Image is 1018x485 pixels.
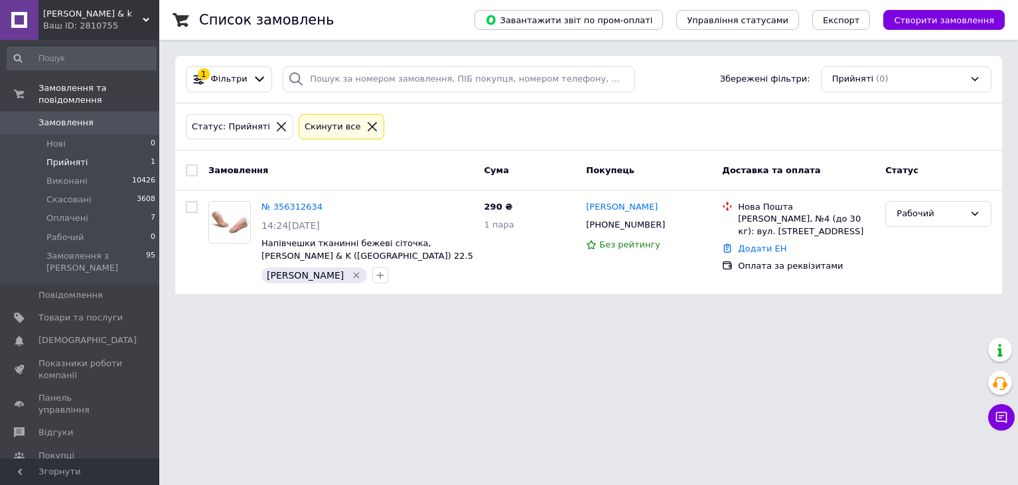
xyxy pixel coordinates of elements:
span: Створити замовлення [894,15,994,25]
span: Управління статусами [687,15,788,25]
div: Cкинути все [302,120,364,134]
div: Ваш ID: 2810755 [43,20,159,32]
img: Фото товару [209,202,250,243]
span: 1 [151,157,155,169]
button: Завантажити звіт по пром-оплаті [474,10,663,30]
span: Замовлення з [PERSON_NAME] [46,250,146,274]
button: Управління статусами [676,10,799,30]
h1: Список замовлень [199,12,334,28]
span: Рабочий [46,232,84,243]
span: Покупці [38,450,74,462]
a: № 356312634 [261,202,323,212]
div: Оплата за реквізитами [738,260,875,272]
span: 14:24[DATE] [261,220,320,231]
a: [PERSON_NAME] [586,201,658,214]
button: Експорт [812,10,871,30]
span: Cума [484,165,509,174]
span: Прийняті [832,73,873,86]
div: 1 [198,68,210,80]
span: Нові [46,138,66,150]
span: 7 [151,212,155,224]
span: Статус [885,165,918,174]
span: 1 пара [484,220,514,230]
span: Покупець [586,165,634,174]
span: vlad & k [43,8,143,20]
span: [PERSON_NAME] [267,270,344,281]
input: Пошук за номером замовлення, ПІБ покупця, номером телефону, Email, номером накладної [283,66,635,92]
span: 3608 [137,194,155,206]
span: 0 [151,138,155,150]
svg: Видалити мітку [351,270,362,281]
div: [PHONE_NUMBER] [583,216,668,234]
span: 10426 [132,175,155,187]
span: Прийняті [46,157,88,169]
span: Показники роботи компанії [38,358,123,381]
span: Експорт [823,15,860,25]
a: Фото товару [208,201,251,243]
span: Фільтри [211,73,248,86]
span: Повідомлення [38,289,103,301]
a: Додати ЕН [738,243,786,253]
span: (0) [876,74,888,84]
span: Замовлення [38,117,94,129]
span: Без рейтингу [599,240,660,249]
div: Нова Пошта [738,201,875,213]
span: Товари та послуги [38,312,123,324]
a: Створити замовлення [870,15,1005,25]
input: Пошук [7,46,157,70]
span: Виконані [46,175,88,187]
button: Створити замовлення [883,10,1005,30]
div: [PERSON_NAME], №4 (до 30 кг): вул. [STREET_ADDRESS] [738,213,875,237]
span: Завантажити звіт по пром-оплаті [485,14,652,26]
span: Панель управління [38,392,123,416]
div: Рабочий [897,207,964,221]
span: Відгуки [38,427,73,439]
span: Скасовані [46,194,92,206]
div: Статус: Прийняті [189,120,273,134]
span: Доставка та оплата [722,165,820,174]
span: 0 [151,232,155,243]
a: Напівчешки тканинні бежеві сіточка, [PERSON_NAME] & K ([GEOGRAPHIC_DATA]) 22.5 см [261,238,473,273]
span: 95 [146,250,155,274]
span: [DEMOGRAPHIC_DATA] [38,334,137,346]
span: Замовлення та повідомлення [38,82,159,106]
button: Чат з покупцем [988,404,1015,431]
span: 290 ₴ [484,202,513,212]
span: Збережені фільтри: [720,73,810,86]
span: Замовлення [208,165,268,174]
span: Оплачені [46,212,88,224]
